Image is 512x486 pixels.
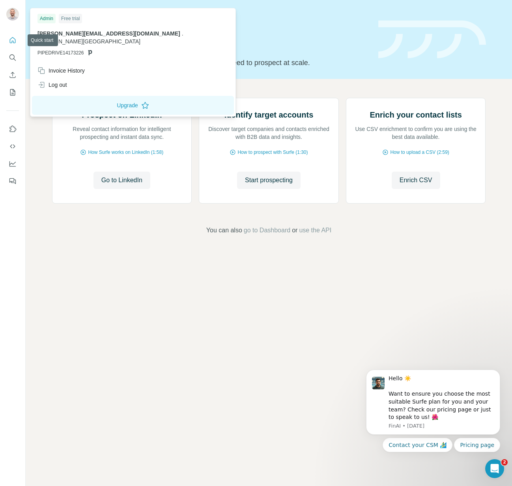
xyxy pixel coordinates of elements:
[237,149,308,156] span: How to prospect with Surfe (1:30)
[37,30,180,37] span: [PERSON_NAME][EMAIL_ADDRESS][DOMAIN_NAME]
[6,8,19,21] img: Avatar
[101,176,142,185] span: Go to LinkedIn
[6,68,19,82] button: Enrich CSV
[93,172,150,189] button: Go to LinkedIn
[485,459,504,478] iframe: Intercom live chat
[207,125,331,141] p: Discover target companies and contacts enriched with B2B data and insights.
[392,172,440,189] button: Enrich CSV
[237,172,301,189] button: Start prospecting
[6,122,19,136] button: Use Surfe on LinkedIn
[400,176,432,185] span: Enrich CSV
[6,85,19,99] button: My lists
[60,125,184,141] p: Reveal contact information for intelligent prospecting and instant data sync.
[88,149,163,156] span: How Surfe works on LinkedIn (1:58)
[6,174,19,188] button: Feedback
[6,157,19,171] button: Dashboard
[32,96,234,115] button: Upgrade
[354,344,512,465] iframe: Intercom notifications message
[37,38,140,45] span: [PERSON_NAME][GEOGRAPHIC_DATA]
[206,226,242,235] span: You can also
[244,226,290,235] button: go to Dashboard
[299,226,331,235] button: use the API
[378,21,486,59] img: banner
[370,109,462,120] h2: Enrich your contact lists
[501,459,508,465] span: 2
[245,176,293,185] span: Start prospecting
[6,50,19,65] button: Search
[6,33,19,47] button: Quick start
[182,30,183,37] span: .
[37,49,84,56] span: PIPEDRIVE14173226
[37,67,85,75] div: Invoice History
[37,14,56,23] div: Admin
[59,14,82,23] div: Free trial
[6,139,19,153] button: Use Surfe API
[292,226,297,235] span: or
[390,149,449,156] span: How to upload a CSV (2:59)
[224,109,314,120] h2: Identify target accounts
[37,81,67,89] div: Log out
[354,125,478,141] p: Use CSV enrichment to confirm you are using the best data available.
